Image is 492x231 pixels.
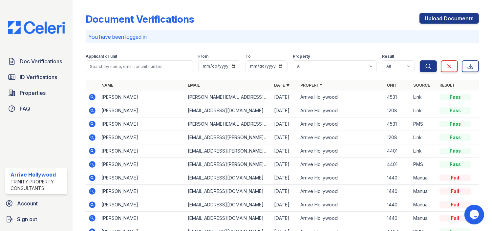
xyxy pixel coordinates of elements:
[301,83,323,88] a: Property
[11,171,65,178] div: Arrive Hollywood
[11,178,65,192] div: Trinity Property Consultants
[17,215,37,223] span: Sign out
[384,91,411,104] td: 4531
[411,185,437,198] td: Manual
[298,171,385,185] td: Arrive Hollywood
[272,91,298,104] td: [DATE]
[439,215,471,221] div: Fail
[298,104,385,117] td: Arrive Hollywood
[99,185,185,198] td: [PERSON_NAME]
[439,175,471,181] div: Fail
[272,117,298,131] td: [DATE]
[439,134,471,141] div: Pass
[464,205,485,224] iframe: chat widget
[185,185,272,198] td: [EMAIL_ADDRESS][DOMAIN_NAME]
[272,144,298,158] td: [DATE]
[185,171,272,185] td: [EMAIL_ADDRESS][DOMAIN_NAME]
[439,201,471,208] div: Fail
[5,55,67,68] a: Doc Verifications
[88,33,477,41] p: You have been logged in
[3,21,70,34] img: CE_Logo_Blue-a8612792a0a2168367f1c8372b55b34899dd931a85d93a1a3d3e32e68fde9ad4.png
[298,144,385,158] td: Arrive Hollywood
[411,144,437,158] td: Link
[384,185,411,198] td: 1440
[20,89,46,97] span: Properties
[3,197,70,210] a: Account
[20,105,30,113] span: FAQ
[20,57,62,65] span: Doc Verifications
[298,117,385,131] td: Arrive Hollywood
[274,83,290,88] a: Date ▼
[384,104,411,117] td: 1208
[298,158,385,171] td: Arrive Hollywood
[439,83,455,88] a: Result
[411,131,437,144] td: Link
[99,171,185,185] td: [PERSON_NAME]
[185,104,272,117] td: [EMAIL_ADDRESS][DOMAIN_NAME]
[384,171,411,185] td: 1440
[439,121,471,127] div: Pass
[17,199,38,207] span: Account
[99,91,185,104] td: [PERSON_NAME]
[272,158,298,171] td: [DATE]
[185,198,272,212] td: [EMAIL_ADDRESS][DOMAIN_NAME]
[298,198,385,212] td: Arrive Hollywood
[101,83,113,88] a: Name
[20,73,57,81] span: ID Verifications
[5,102,67,115] a: FAQ
[185,158,272,171] td: [EMAIL_ADDRESS][PERSON_NAME][DOMAIN_NAME]
[298,212,385,225] td: Arrive Hollywood
[272,198,298,212] td: [DATE]
[384,198,411,212] td: 1440
[86,13,194,25] div: Document Verifications
[411,91,437,104] td: Link
[99,212,185,225] td: [PERSON_NAME]
[439,188,471,195] div: Fail
[188,83,200,88] a: Email
[298,185,385,198] td: Arrive Hollywood
[272,131,298,144] td: [DATE]
[198,54,208,59] label: From
[439,161,471,168] div: Pass
[419,13,479,24] a: Upload Documents
[246,54,251,59] label: To
[99,104,185,117] td: [PERSON_NAME]
[99,117,185,131] td: [PERSON_NAME]
[439,94,471,100] div: Pass
[185,212,272,225] td: [EMAIL_ADDRESS][DOMAIN_NAME]
[185,144,272,158] td: [EMAIL_ADDRESS][PERSON_NAME][DOMAIN_NAME]
[384,144,411,158] td: 4401
[382,54,394,59] label: Result
[293,54,310,59] label: Property
[387,83,397,88] a: Unit
[5,86,67,99] a: Properties
[439,148,471,154] div: Pass
[439,107,471,114] div: Pass
[411,104,437,117] td: Link
[411,171,437,185] td: Manual
[185,117,272,131] td: [PERSON_NAME][EMAIL_ADDRESS][DOMAIN_NAME]
[272,104,298,117] td: [DATE]
[411,117,437,131] td: PMS
[384,131,411,144] td: 1208
[272,185,298,198] td: [DATE]
[411,158,437,171] td: PMS
[99,144,185,158] td: [PERSON_NAME]
[5,71,67,84] a: ID Verifications
[384,212,411,225] td: 1440
[272,171,298,185] td: [DATE]
[298,131,385,144] td: Arrive Hollywood
[384,117,411,131] td: 4531
[86,60,193,72] input: Search by name, email, or unit number
[185,131,272,144] td: [EMAIL_ADDRESS][PERSON_NAME][PERSON_NAME][DOMAIN_NAME]
[411,198,437,212] td: Manual
[384,158,411,171] td: 4401
[413,83,430,88] a: Source
[99,198,185,212] td: [PERSON_NAME]
[3,213,70,226] a: Sign out
[185,91,272,104] td: [PERSON_NAME][EMAIL_ADDRESS][DOMAIN_NAME]
[272,212,298,225] td: [DATE]
[298,91,385,104] td: Arrive Hollywood
[411,212,437,225] td: Manual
